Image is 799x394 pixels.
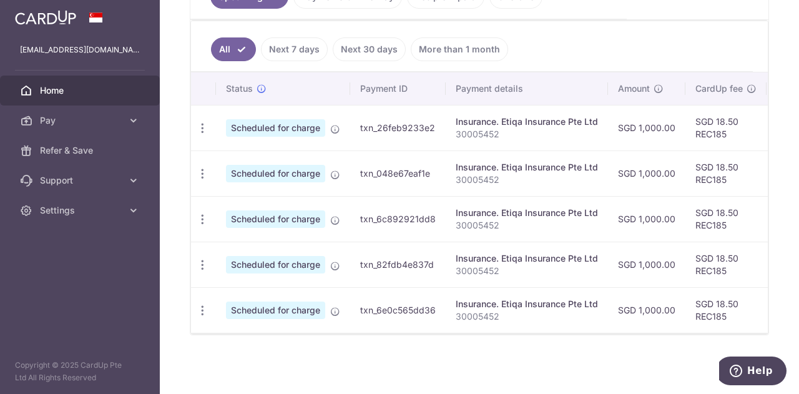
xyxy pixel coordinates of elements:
[350,150,446,196] td: txn_048e67eaf1e
[608,150,685,196] td: SGD 1,000.00
[685,287,767,333] td: SGD 18.50 REC185
[456,298,598,310] div: Insurance. Etiqa Insurance Pte Ltd
[695,82,743,95] span: CardUp fee
[456,265,598,277] p: 30005452
[226,256,325,273] span: Scheduled for charge
[350,105,446,150] td: txn_26feb9233e2
[456,116,598,128] div: Insurance. Etiqa Insurance Pte Ltd
[350,196,446,242] td: txn_6c892921dd8
[211,37,256,61] a: All
[608,242,685,287] td: SGD 1,000.00
[226,119,325,137] span: Scheduled for charge
[40,204,122,217] span: Settings
[685,105,767,150] td: SGD 18.50 REC185
[608,196,685,242] td: SGD 1,000.00
[40,144,122,157] span: Refer & Save
[226,302,325,319] span: Scheduled for charge
[456,128,598,140] p: 30005452
[40,84,122,97] span: Home
[456,207,598,219] div: Insurance. Etiqa Insurance Pte Ltd
[350,72,446,105] th: Payment ID
[685,196,767,242] td: SGD 18.50 REC185
[40,114,122,127] span: Pay
[618,82,650,95] span: Amount
[261,37,328,61] a: Next 7 days
[15,10,76,25] img: CardUp
[226,82,253,95] span: Status
[226,165,325,182] span: Scheduled for charge
[608,287,685,333] td: SGD 1,000.00
[350,287,446,333] td: txn_6e0c565dd36
[411,37,508,61] a: More than 1 month
[446,72,608,105] th: Payment details
[608,105,685,150] td: SGD 1,000.00
[719,357,787,388] iframe: Opens a widget where you can find more information
[20,44,140,56] p: [EMAIL_ADDRESS][DOMAIN_NAME]
[350,242,446,287] td: txn_82fdb4e837d
[40,174,122,187] span: Support
[456,252,598,265] div: Insurance. Etiqa Insurance Pte Ltd
[456,219,598,232] p: 30005452
[333,37,406,61] a: Next 30 days
[456,310,598,323] p: 30005452
[456,161,598,174] div: Insurance. Etiqa Insurance Pte Ltd
[685,242,767,287] td: SGD 18.50 REC185
[226,210,325,228] span: Scheduled for charge
[456,174,598,186] p: 30005452
[685,150,767,196] td: SGD 18.50 REC185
